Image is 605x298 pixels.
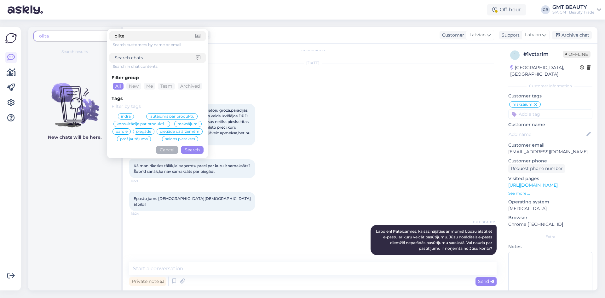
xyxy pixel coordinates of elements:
[508,175,592,182] p: Visited pages
[508,205,592,212] p: [MEDICAL_DATA]
[112,74,204,81] div: Filter group
[376,229,493,251] span: Labdien! Pateicamies, ka sazinājāties ar mums! Lūdzu atsūtiet e-pastu ar kuru veicāt pasūtījumu. ...
[471,255,495,260] span: 16:11
[508,190,592,196] p: See more ...
[113,42,206,48] div: Search customers by name or email
[508,149,592,155] p: [EMAIL_ADDRESS][DOMAIN_NAME]
[508,142,592,149] p: Customer email
[134,163,251,174] span: Kā man rīkoties tālāk,lai saņemtu preci par kuru ir samaksāts?Šobrīd sanāk,ka nav samaksāts par p...
[508,109,592,119] input: Add a tag
[129,60,497,66] div: [DATE]
[134,196,252,207] span: Epastu jums [DEMOGRAPHIC_DATA][DEMOGRAPHIC_DATA] atbildi!
[499,32,520,38] div: Support
[131,178,155,183] span: 15:21
[28,72,121,128] img: No chats
[509,131,585,138] input: Add name
[508,121,592,128] p: Customer name
[508,83,592,89] div: Customer information
[512,102,533,106] span: maksājumi
[523,50,563,58] div: # 1vctxrim
[115,33,195,39] input: Search customers
[541,5,550,14] div: GB
[552,5,594,10] div: GMT BEAUTY
[121,114,131,118] span: indra
[508,214,592,221] p: Browser
[39,33,49,39] span: olita
[131,211,155,216] span: 15:24
[510,64,580,78] div: [GEOGRAPHIC_DATA], [GEOGRAPHIC_DATA]
[115,55,196,61] input: Search chats
[440,32,464,38] div: Customer
[48,134,101,141] p: New chats will be here.
[112,95,204,102] div: Tags
[552,5,601,15] a: GMT BEAUTYSIA GMT Beauty Trade
[117,122,167,126] span: konsultācija par produktiem
[113,83,124,90] div: All
[508,158,592,164] p: Customer phone
[471,220,495,225] span: GMT BEAUTY
[552,31,592,39] div: Archive chat
[508,199,592,205] p: Operating system
[61,49,88,55] span: Search results
[116,130,128,133] span: parole
[487,4,526,15] div: Off-hour
[508,182,558,188] a: [URL][DOMAIN_NAME]
[113,64,206,69] div: Search in chat contents
[5,32,17,44] img: Askly Logo
[525,32,541,38] span: Latvian
[552,10,594,15] div: SIA GMT Beauty Trade
[508,234,592,240] div: Extra
[508,243,592,250] p: Notes
[129,47,497,53] div: Chat started
[120,137,148,141] span: prof jautājums
[112,103,204,110] input: Filter by tags
[508,93,592,99] p: Customer tags
[129,277,166,286] div: Private note
[563,51,591,58] span: Offline
[478,278,494,284] span: Send
[508,221,592,228] p: Chrome [TECHNICAL_ID]
[470,32,486,38] span: Latvian
[514,53,516,57] span: 1
[508,164,565,173] div: Request phone number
